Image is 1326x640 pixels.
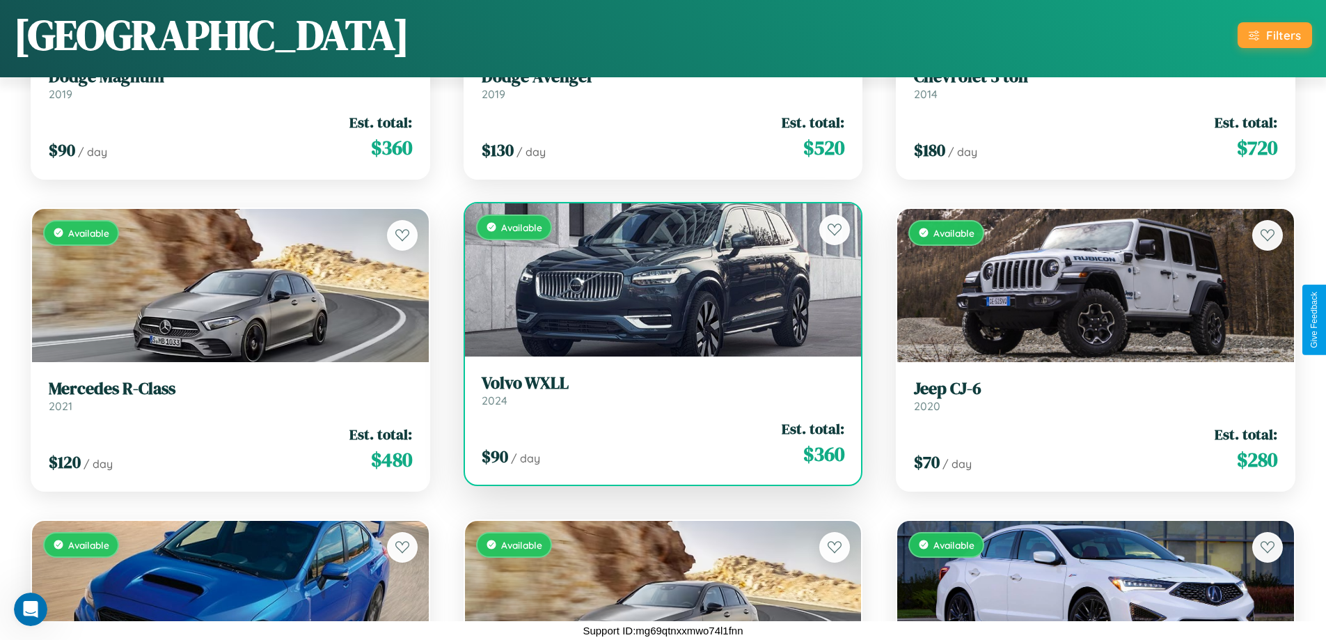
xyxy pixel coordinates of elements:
[914,451,940,474] span: $ 70
[914,399,940,413] span: 2020
[49,67,412,87] h3: Dodge Magnum
[84,457,113,471] span: / day
[1215,112,1277,132] span: Est. total:
[14,593,47,626] iframe: Intercom live chat
[49,379,412,413] a: Mercedes R-Class2021
[49,139,75,162] span: $ 90
[49,67,412,101] a: Dodge Magnum2019
[349,424,412,444] span: Est. total:
[49,87,72,101] span: 2019
[948,145,977,159] span: / day
[482,67,845,87] h3: Dodge Avenger
[49,451,81,474] span: $ 120
[482,139,514,162] span: $ 130
[68,227,109,239] span: Available
[501,539,542,551] span: Available
[914,379,1277,399] h3: Jeep CJ-6
[1215,424,1277,444] span: Est. total:
[511,451,540,465] span: / day
[482,393,507,407] span: 2024
[68,539,109,551] span: Available
[1266,28,1301,42] div: Filters
[482,373,845,393] h3: Volvo WXLL
[1237,446,1277,474] span: $ 280
[371,134,412,162] span: $ 360
[516,145,546,159] span: / day
[349,112,412,132] span: Est. total:
[49,379,412,399] h3: Mercedes R-Class
[482,67,845,101] a: Dodge Avenger2019
[1238,22,1312,48] button: Filters
[914,67,1277,101] a: Chevrolet 3 ton2014
[803,134,844,162] span: $ 520
[914,139,945,162] span: $ 180
[583,621,743,640] p: Support ID: mg69qtnxxmwo74l1fnn
[1237,134,1277,162] span: $ 720
[933,227,974,239] span: Available
[482,373,845,407] a: Volvo WXLL2024
[49,399,72,413] span: 2021
[482,87,505,101] span: 2019
[1309,292,1319,348] div: Give Feedback
[914,67,1277,87] h3: Chevrolet 3 ton
[782,112,844,132] span: Est. total:
[501,221,542,233] span: Available
[14,6,409,63] h1: [GEOGRAPHIC_DATA]
[914,87,938,101] span: 2014
[942,457,972,471] span: / day
[914,379,1277,413] a: Jeep CJ-62020
[782,419,844,439] span: Est. total:
[482,445,508,468] span: $ 90
[803,440,844,468] span: $ 360
[371,446,412,474] span: $ 480
[933,539,974,551] span: Available
[78,145,107,159] span: / day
